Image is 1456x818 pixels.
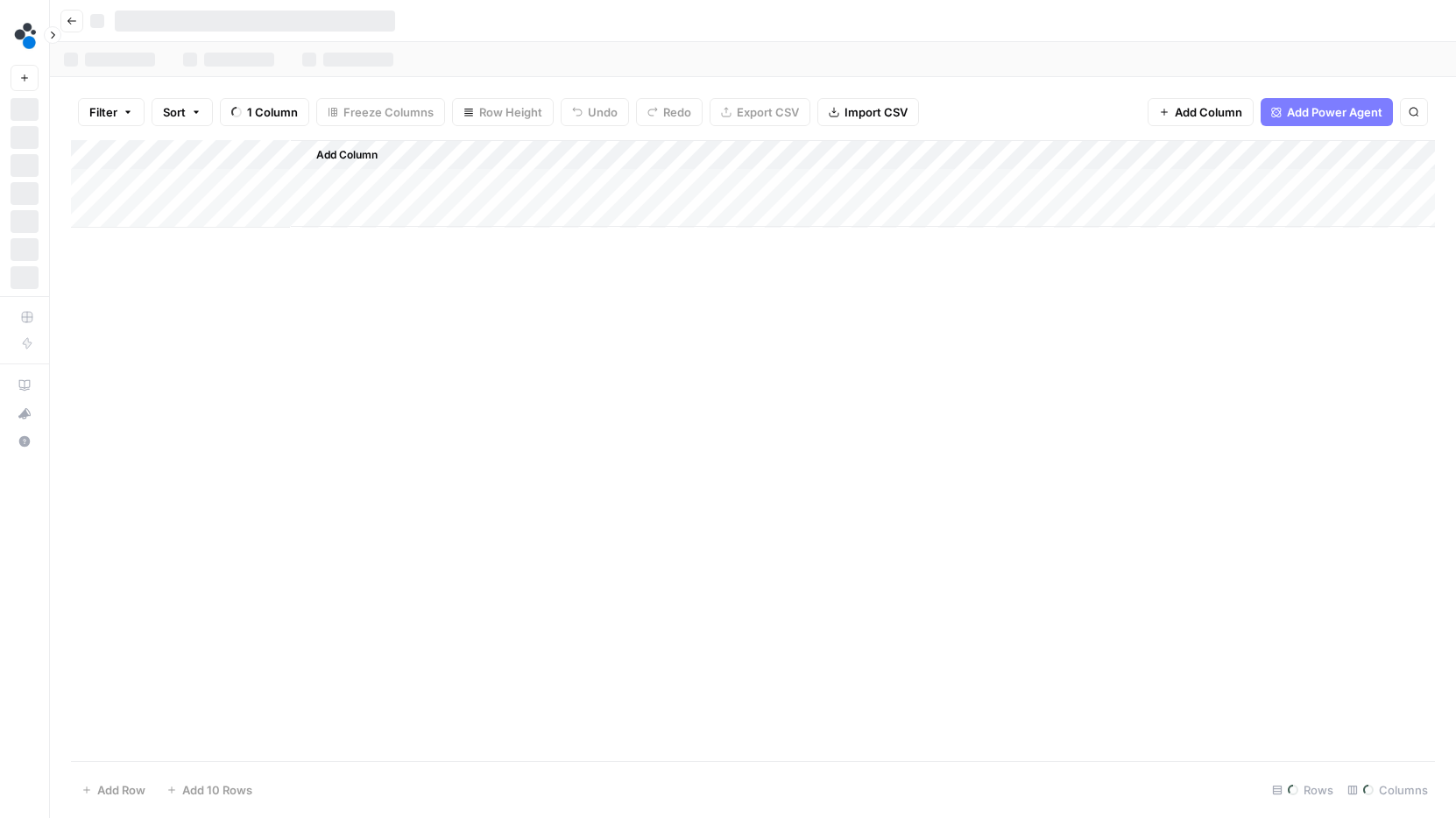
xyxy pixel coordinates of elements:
[1175,103,1242,121] span: Add Column
[156,776,263,804] button: Add 10 Rows
[737,103,799,121] span: Export CSV
[561,98,629,126] button: Undo
[316,147,378,163] span: Add Column
[1261,98,1393,126] button: Add Power Agent
[11,400,38,427] div: What's new?
[11,427,39,455] button: Help + Support
[452,98,554,126] button: Row Height
[845,103,908,121] span: Import CSV
[636,98,703,126] button: Redo
[293,144,385,166] button: Add Column
[11,371,39,399] a: AirOps Academy
[1340,776,1435,804] div: Columns
[1148,98,1254,126] button: Add Column
[1287,103,1382,121] span: Add Power Agent
[78,98,145,126] button: Filter
[163,103,186,121] span: Sort
[710,98,810,126] button: Export CSV
[220,98,309,126] button: 1 Column
[71,776,156,804] button: Add Row
[316,98,445,126] button: Freeze Columns
[343,103,434,121] span: Freeze Columns
[97,781,145,799] span: Add Row
[1265,776,1340,804] div: Rows
[152,98,213,126] button: Sort
[588,103,618,121] span: Undo
[182,781,252,799] span: Add 10 Rows
[663,103,691,121] span: Redo
[11,399,39,427] button: What's new?
[11,20,42,52] img: spot.ai Logo
[479,103,542,121] span: Row Height
[247,103,298,121] span: 1 Column
[817,98,919,126] button: Import CSV
[89,103,117,121] span: Filter
[11,14,39,58] button: Workspace: spot.ai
